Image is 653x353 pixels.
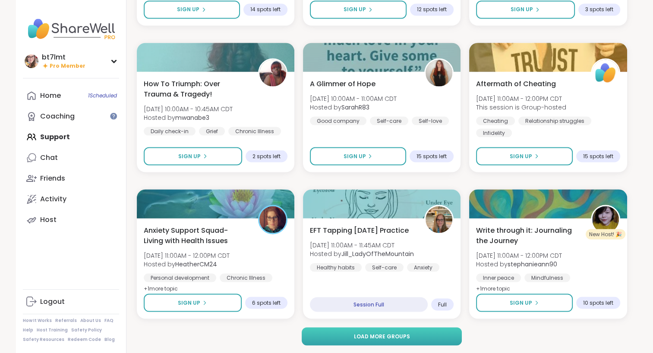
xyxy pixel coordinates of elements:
span: [DATE] 11:00AM - 12:00PM CDT [476,94,566,103]
a: Activity [23,189,119,209]
span: Hosted by [144,113,233,122]
div: Friends [40,174,65,183]
button: Sign Up [310,0,407,19]
span: Sign Up [510,299,532,306]
img: stephanieann90 [592,206,619,233]
a: Safety Policy [71,327,102,333]
div: Grief [199,127,225,135]
span: Hosted by [310,103,397,111]
div: Coaching [40,112,75,121]
a: Host [23,209,119,230]
iframe: Spotlight [110,112,117,119]
span: This session is Group-hosted [476,103,566,111]
div: Chat [40,153,58,162]
span: [DATE] 11:00AM - 11:45AM CDT [310,241,414,249]
b: Jill_LadyOfTheMountain [341,249,414,258]
span: Aftermath of Cheating [476,78,556,89]
span: Sign Up [177,6,199,13]
button: Sign Up [476,147,572,165]
div: Self-love [412,116,449,125]
span: A Glimmer of Hope [310,78,375,89]
span: EFT Tapping [DATE] Practice [310,225,409,235]
span: Sign Up [344,6,366,13]
a: Coaching [23,106,119,127]
div: Self-care [365,263,404,272]
div: Daily check-in [144,127,196,135]
div: Good company [310,116,366,125]
a: Home1Scheduled [23,85,119,106]
img: ShareWell Nav Logo [23,14,119,44]
a: Logout [23,291,119,312]
span: Load more groups [353,332,410,340]
span: Sign Up [511,6,533,13]
div: Chronic Illness [220,273,272,282]
span: 2 spots left [252,153,281,159]
a: About Us [80,318,101,324]
div: Host [40,215,57,225]
img: HeatherCM24 [259,206,286,233]
span: Hosted by [310,249,414,258]
span: Anxiety Support Squad- Living with Health Issues [144,225,249,246]
img: SarahR83 [426,59,452,86]
div: Self-care [370,116,408,125]
b: mwanabe3 [175,113,209,122]
div: Mindfulness [524,273,570,282]
span: Full [438,301,447,308]
a: Referrals [55,318,77,324]
a: Host Training [37,327,68,333]
span: Pro Member [50,62,85,70]
span: 1 Scheduled [88,92,117,99]
span: 15 spots left [416,153,447,159]
a: Safety Resources [23,337,64,343]
button: Sign Up [144,294,242,312]
img: mwanabe3 [259,59,286,86]
a: FAQ [104,318,114,324]
span: [DATE] 11:00AM - 12:00PM CDT [144,251,230,259]
span: Write through it: Journaling the Journey [476,225,581,246]
span: Sign Up [343,152,366,160]
button: Sign Up [144,0,240,19]
a: Chat [23,147,119,168]
span: [DATE] 11:00AM - 12:00PM CDT [476,251,562,259]
div: Infidelity [476,128,512,137]
span: 3 spots left [585,6,613,13]
span: 6 spots left [252,299,281,306]
div: Activity [40,194,66,204]
span: 14 spots left [250,6,281,13]
span: Sign Up [510,152,532,160]
button: Sign Up [144,147,242,165]
span: Sign Up [178,152,201,160]
span: [DATE] 10:00AM - 11:00AM CDT [310,94,397,103]
div: Logout [40,297,65,306]
a: Redeem Code [68,337,101,343]
img: ShareWell [592,59,619,86]
div: Personal development [144,273,216,282]
a: Blog [104,337,115,343]
button: Sign Up [476,0,574,19]
button: Sign Up [476,294,572,312]
b: SarahR83 [341,103,369,111]
span: 10 spots left [583,299,613,306]
a: How It Works [23,318,52,324]
b: HeatherCM24 [175,259,217,268]
div: Cheating [476,116,515,125]
button: Load more groups [302,327,462,345]
div: Home [40,91,61,100]
a: Friends [23,168,119,189]
span: How To Triumph: Over Trauma & Tragedy! [144,78,249,99]
button: Sign Up [310,147,406,165]
div: bt7lmt [42,53,85,62]
div: Chronic Illness [228,127,281,135]
div: Relationship struggles [518,116,591,125]
div: Anxiety [407,263,439,272]
img: Jill_LadyOfTheMountain [426,206,452,233]
span: Hosted by [144,259,230,268]
div: Session Full [310,297,428,312]
div: Healthy habits [310,263,362,272]
b: stephanieann90 [508,259,557,268]
span: [DATE] 10:00AM - 10:45AM CDT [144,104,233,113]
span: 12 spots left [417,6,447,13]
span: Hosted by [476,259,562,268]
span: Sign Up [178,299,200,306]
a: Help [23,327,33,333]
